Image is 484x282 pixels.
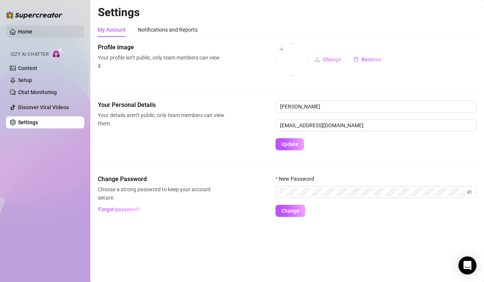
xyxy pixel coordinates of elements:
[276,43,308,76] img: profilePics%2FQPnKFjF41Eddi8hI8tp2tp885xZ2.jpeg
[18,29,32,35] a: Home
[281,141,298,147] span: Update
[275,101,476,113] input: Enter name
[98,185,224,202] span: Choose a strong password to keep your account secure.
[98,203,141,215] button: Forgot password?
[98,5,476,20] h2: Settings
[353,57,359,62] span: delete
[98,175,224,184] span: Change Password
[18,104,69,110] a: Discover Viral Videos
[309,53,347,66] button: Change
[275,205,305,217] button: Change
[315,57,320,62] span: upload
[18,77,32,83] a: Setup
[18,89,57,95] a: Chat Monitoring
[458,256,476,274] div: Open Intercom Messenger
[18,119,38,125] a: Settings
[275,119,476,131] input: Enter new email
[11,51,49,58] span: Izzy AI Chatter
[275,138,304,150] button: Update
[362,56,381,62] span: Remove
[98,53,224,70] span: Your profile isn’t public, only team members can view it.
[467,189,472,195] span: eye-invisible
[347,53,387,66] button: Remove
[281,208,300,214] span: Change
[275,175,319,183] label: New Password
[98,101,224,110] span: Your Personal Details
[6,11,62,19] img: logo-BBDzfeDw.svg
[98,43,224,52] span: Profile image
[52,48,63,59] img: AI Chatter
[280,188,465,196] input: New Password
[323,56,341,62] span: Change
[138,26,198,34] div: Notifications and Reports
[98,111,224,128] span: Your details aren’t public, only team members can view them.
[98,26,126,34] div: My Account
[18,65,37,71] a: Content
[98,206,141,212] span: Forgot password?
